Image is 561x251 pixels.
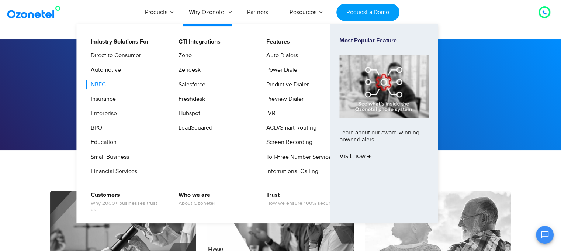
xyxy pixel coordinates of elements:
a: Power Dialer [262,65,300,75]
a: Industry Solutions For [86,37,150,47]
a: Freshdesk [174,94,206,104]
a: CTI Integrations [174,37,222,47]
a: Request a Demo [336,4,399,21]
a: Screen Recording [262,138,314,147]
a: Enterprise [86,109,118,118]
a: Salesforce [174,80,207,89]
a: Features [262,37,291,47]
a: Insurance [86,94,117,104]
a: TrustHow we ensure 100% security [262,190,337,208]
a: Auto Dialers [262,51,299,60]
a: Direct to Consumer [86,51,142,60]
a: Financial Services [86,167,138,176]
button: Open chat [536,226,554,244]
a: Who we areAbout Ozonetel [174,190,216,208]
a: International Calling [262,167,319,176]
a: Preview Dialer [262,94,305,104]
a: IVR [262,109,277,118]
a: Toll-Free Number Services [262,152,335,162]
a: NBFC [86,80,107,89]
span: Why 2000+ businesses trust us [91,200,163,213]
img: phone-system-min.jpg [339,55,429,118]
a: Hubspot [174,109,201,118]
span: How we ensure 100% security [266,200,336,207]
a: Most Popular FeatureLearn about our award-winning power dialers.Visit now [339,37,429,210]
a: Zendesk [174,65,202,75]
a: ACD/Smart Routing [262,123,318,133]
a: Small Business [86,152,130,162]
a: Predictive Dialer [262,80,310,89]
span: Visit now [339,152,371,161]
a: Zoho [174,51,193,60]
span: About Ozonetel [179,200,215,207]
a: BPO [86,123,103,133]
a: LeadSquared [174,123,214,133]
a: Education [86,138,118,147]
a: CustomersWhy 2000+ businesses trust us [86,190,165,214]
h1: Customer stories [50,83,511,103]
a: Automotive [86,65,122,75]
